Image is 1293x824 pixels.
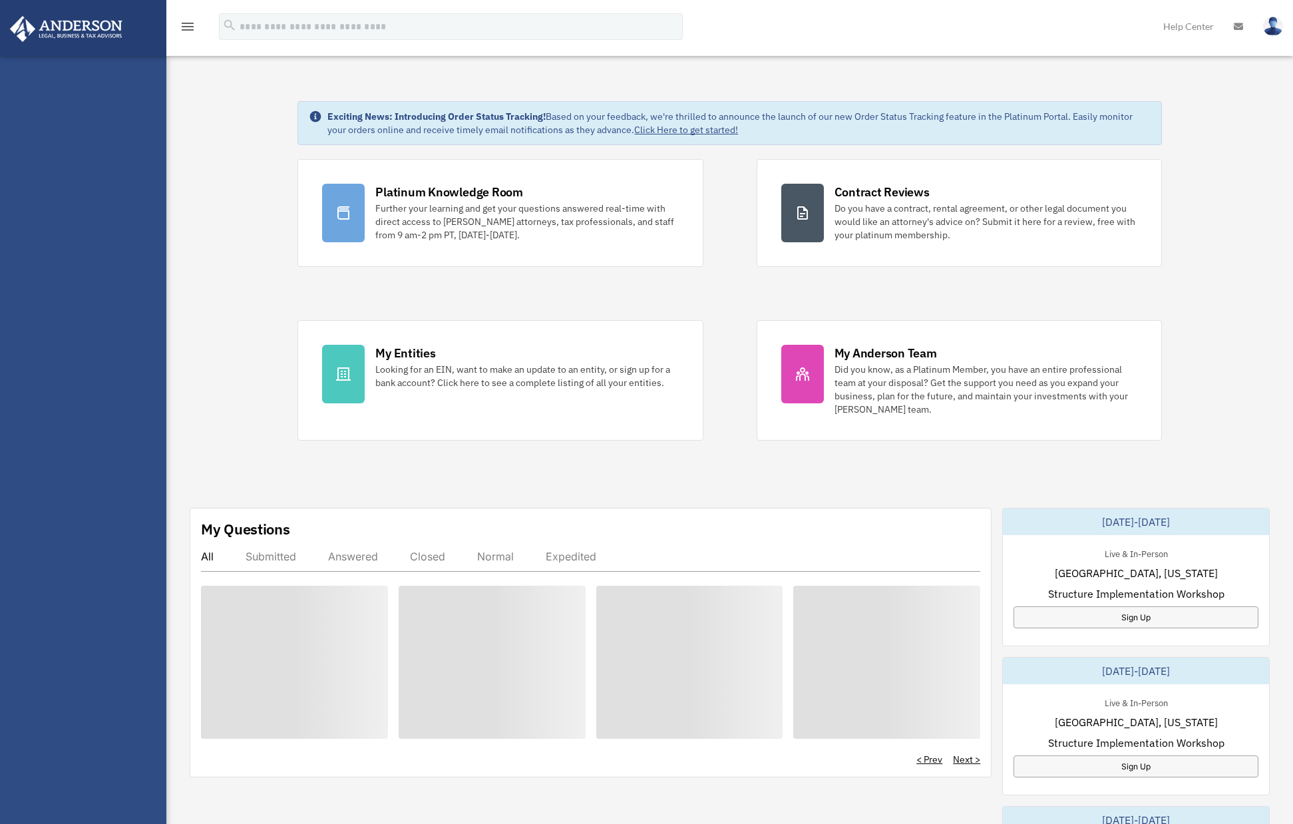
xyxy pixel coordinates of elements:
div: Closed [410,550,445,563]
div: Platinum Knowledge Room [375,184,523,200]
img: Anderson Advisors Platinum Portal [6,16,126,42]
span: Structure Implementation Workshop [1048,586,1224,602]
a: Contract Reviews Do you have a contract, rental agreement, or other legal document you would like... [757,159,1162,267]
a: Sign Up [1014,755,1258,777]
div: Submitted [246,550,296,563]
div: Further your learning and get your questions answered real-time with direct access to [PERSON_NAM... [375,202,678,242]
span: [GEOGRAPHIC_DATA], [US_STATE] [1055,714,1218,730]
i: search [222,18,237,33]
div: [DATE]-[DATE] [1003,658,1269,684]
div: Do you have a contract, rental agreement, or other legal document you would like an attorney's ad... [834,202,1137,242]
a: Platinum Knowledge Room Further your learning and get your questions answered real-time with dire... [297,159,703,267]
div: Answered [328,550,378,563]
a: Next > [953,753,980,766]
div: My Questions [201,519,290,539]
a: Sign Up [1014,606,1258,628]
span: [GEOGRAPHIC_DATA], [US_STATE] [1055,565,1218,581]
div: All [201,550,214,563]
a: Click Here to get started! [634,124,738,136]
div: Did you know, as a Platinum Member, you have an entire professional team at your disposal? Get th... [834,363,1137,416]
div: My Anderson Team [834,345,937,361]
a: My Entities Looking for an EIN, want to make an update to an entity, or sign up for a bank accoun... [297,320,703,441]
div: Looking for an EIN, want to make an update to an entity, or sign up for a bank account? Click her... [375,363,678,389]
i: menu [180,19,196,35]
a: My Anderson Team Did you know, as a Platinum Member, you have an entire professional team at your... [757,320,1162,441]
img: User Pic [1263,17,1283,36]
div: Expedited [546,550,596,563]
a: < Prev [916,753,942,766]
div: Contract Reviews [834,184,930,200]
div: Live & In-Person [1094,546,1179,560]
div: Live & In-Person [1094,695,1179,709]
div: Normal [477,550,514,563]
div: My Entities [375,345,435,361]
div: [DATE]-[DATE] [1003,509,1269,535]
div: Based on your feedback, we're thrilled to announce the launch of our new Order Status Tracking fe... [327,110,1150,136]
a: menu [180,23,196,35]
span: Structure Implementation Workshop [1048,735,1224,751]
strong: Exciting News: Introducing Order Status Tracking! [327,110,546,122]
